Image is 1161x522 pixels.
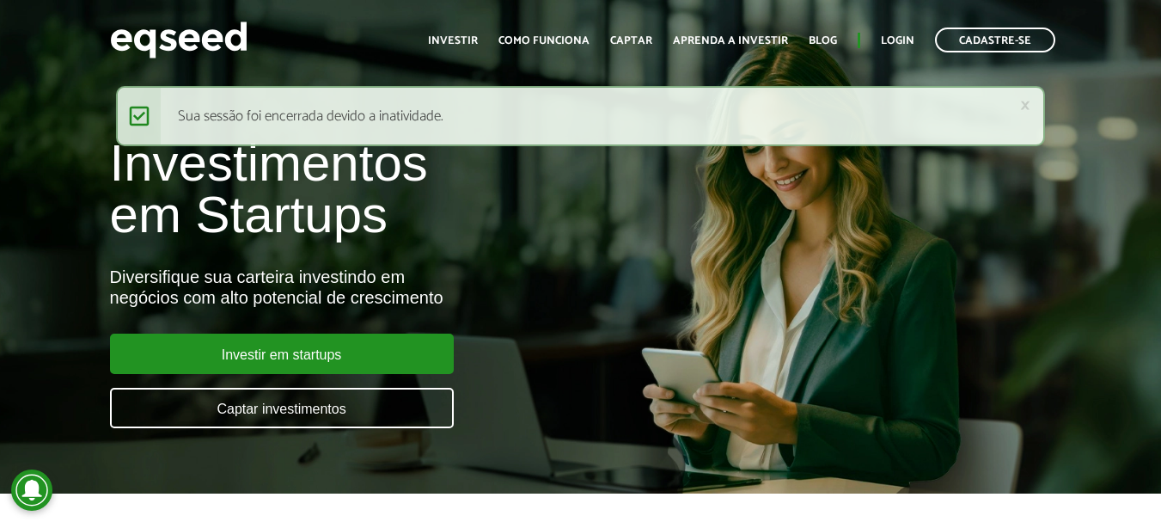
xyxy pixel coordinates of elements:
[881,35,914,46] a: Login
[498,35,590,46] a: Como funciona
[116,86,1045,146] div: Sua sessão foi encerrada devido a inatividade.
[110,267,665,308] div: Diversifique sua carteira investindo em negócios com alto potencial de crescimento
[610,35,652,46] a: Captar
[110,17,247,63] img: EqSeed
[673,35,788,46] a: Aprenda a investir
[110,138,665,241] h1: Investimentos em Startups
[1020,96,1030,114] a: ×
[110,388,454,428] a: Captar investimentos
[935,28,1055,52] a: Cadastre-se
[428,35,478,46] a: Investir
[110,334,454,374] a: Investir em startups
[809,35,837,46] a: Blog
